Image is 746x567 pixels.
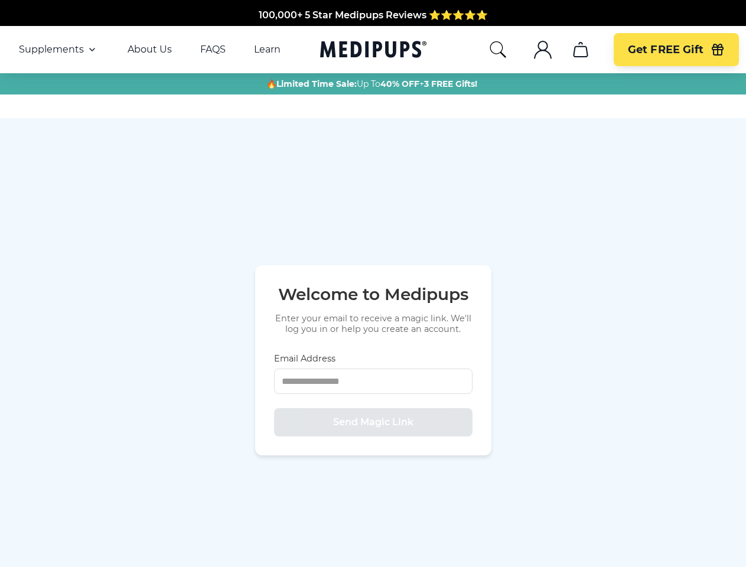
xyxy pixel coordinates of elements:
[274,313,473,334] p: Enter your email to receive a magic link. We'll log you in or help you create an account.
[566,35,595,64] button: cart
[177,24,569,35] span: Made In The [GEOGRAPHIC_DATA] from domestic & globally sourced ingredients
[259,9,488,21] span: 100,000+ 5 Star Medipups Reviews ⭐️⭐️⭐️⭐️⭐️
[19,44,84,56] span: Supplements
[266,78,477,90] span: 🔥 Up To +
[529,35,557,64] button: account
[274,284,473,304] h1: Welcome to Medipups
[200,44,226,56] a: FAQS
[614,33,739,66] button: Get FREE Gift
[254,44,281,56] a: Learn
[628,43,703,57] span: Get FREE Gift
[274,353,473,364] label: Email Address
[19,43,99,57] button: Supplements
[320,38,426,63] a: Medipups
[128,44,172,56] a: About Us
[488,40,507,59] button: search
